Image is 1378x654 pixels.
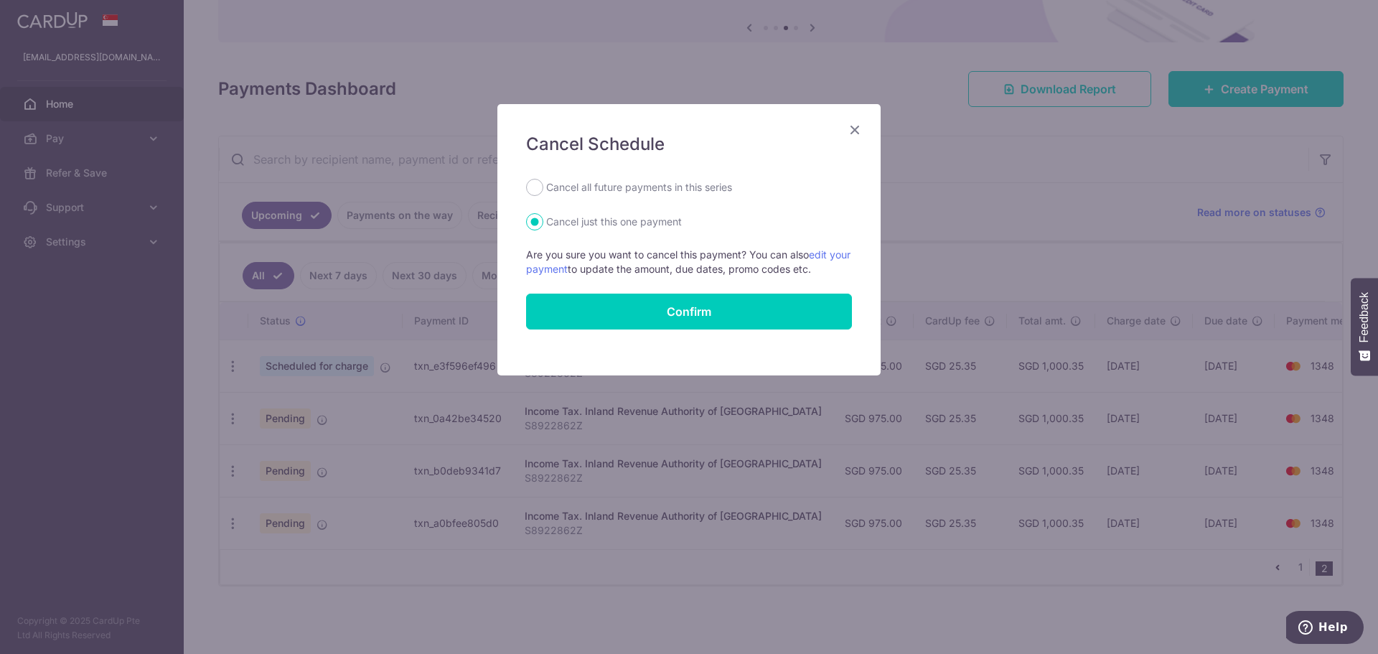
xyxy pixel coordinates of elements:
[1358,292,1371,342] span: Feedback
[546,213,682,230] label: Cancel just this one payment
[1286,611,1364,647] iframe: Opens a widget where you can find more information
[526,248,852,276] p: Are you sure you want to cancel this payment? You can also to update the amount, due dates, promo...
[546,179,732,196] label: Cancel all future payments in this series
[526,133,852,156] h5: Cancel Schedule
[526,294,852,330] button: Confirm
[846,121,863,139] button: Close
[1351,278,1378,375] button: Feedback - Show survey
